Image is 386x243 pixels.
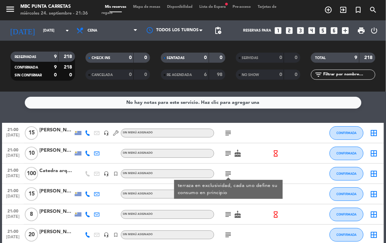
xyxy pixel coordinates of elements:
span: 100 [25,167,38,181]
span: Reservas para [243,29,271,33]
strong: 0 [279,72,282,77]
i: turned_in_not [354,6,363,14]
i: looks_5 [318,26,327,35]
i: hourglass_empty [272,150,279,157]
span: [DATE] [4,235,21,243]
i: exit_to_app [339,6,348,14]
strong: 9 [54,54,57,59]
strong: 9 [54,65,57,70]
strong: 218 [64,54,73,59]
span: SIN CONFIRMAR [15,74,42,77]
span: [DATE] [4,174,21,182]
button: menu [5,4,15,17]
span: 8 [25,208,38,221]
i: looks_6 [330,26,338,35]
span: Sin menú asignado [123,152,153,154]
strong: 6 [204,72,207,77]
span: [DATE] [4,153,21,161]
i: border_all [370,190,378,198]
span: Sin menú asignado [123,131,153,134]
strong: 0 [129,55,132,60]
span: RE AGENDADA [167,73,192,77]
span: CONFIRMADA [15,66,38,69]
strong: 218 [64,65,73,70]
span: 15 [25,126,38,140]
i: add_box [341,26,350,35]
i: turned_in_not [113,171,119,176]
span: Lista de Espera [196,5,229,9]
span: 21:00 [4,227,21,235]
div: Catedra arquitectura [39,167,73,175]
span: SENTADAS [167,56,185,60]
button: CONFIRMADA [330,228,364,242]
span: Sin menú asignado [123,213,153,216]
span: Mapa de mesas [130,5,164,9]
strong: 0 [220,55,224,60]
span: print [357,26,365,35]
span: Sin menú asignado [123,192,153,195]
i: border_all [370,149,378,157]
div: [PERSON_NAME] [39,147,73,154]
i: border_all [370,210,378,219]
i: subject [224,149,233,157]
strong: 98 [217,72,224,77]
i: looks_3 [296,26,305,35]
div: [PERSON_NAME] [39,126,73,134]
strong: 0 [279,55,282,60]
span: 21:00 [4,125,21,133]
span: CONFIRMADA [337,233,357,237]
span: Mis reservas [102,5,130,9]
strong: 0 [69,73,73,77]
span: 15 [25,187,38,201]
i: filter_list [314,71,323,79]
i: looks_one [274,26,282,35]
span: Sin menú asignado [123,233,153,236]
span: Disponibilidad [164,5,196,9]
div: miércoles 24. septiembre - 21:36 [20,10,88,17]
span: Cena [88,29,97,33]
span: CONFIRMADA [337,172,357,175]
span: CONFIRMADA [337,151,357,155]
div: [PERSON_NAME] [39,208,73,216]
span: 20 [25,228,38,242]
span: SERVIDAS [242,56,259,60]
span: fiber_manual_record [224,2,228,6]
i: border_all [370,170,378,178]
strong: 0 [295,72,299,77]
i: headset_mic [104,232,109,238]
span: CANCELADA [92,73,113,77]
i: subject [224,129,233,137]
i: add_circle_outline [325,6,333,14]
button: CONFIRMADA [330,167,364,181]
div: No hay notas para este servicio. Haz clic para agregar una [126,99,260,107]
i: search [369,6,378,14]
span: [DATE] [4,214,21,222]
span: TOTAL [315,56,326,60]
i: subject [224,170,233,178]
i: cake [234,149,242,157]
i: hourglass_empty [272,211,279,218]
span: CONFIRMADA [337,192,357,196]
i: headset_mic [104,171,109,176]
span: 21:00 [4,146,21,153]
i: turned_in_not [113,232,119,238]
i: border_all [370,231,378,239]
strong: 218 [365,55,374,60]
button: CONFIRMADA [330,147,364,160]
strong: 0 [145,55,149,60]
span: pending_actions [214,26,222,35]
span: Sin menú asignado [123,172,153,175]
div: MBC Punta Carretas [20,3,88,10]
span: CHECK INS [92,56,110,60]
span: CONFIRMADA [337,131,357,135]
strong: 0 [145,72,149,77]
i: cake [234,210,242,219]
i: arrow_drop_down [63,26,71,35]
i: power_settings_new [370,26,379,35]
span: 21:00 [4,186,21,194]
span: Pre-acceso [229,5,254,9]
i: looks_4 [307,26,316,35]
button: CONFIRMADA [330,126,364,140]
input: Filtrar por nombre... [323,71,375,78]
span: CONFIRMADA [337,212,357,216]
